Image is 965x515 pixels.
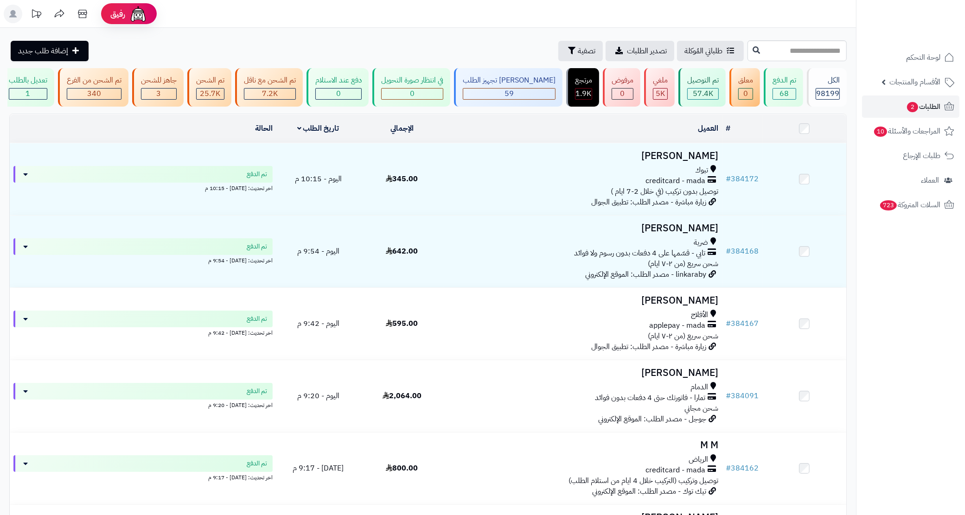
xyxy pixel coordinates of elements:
span: تم الدفع [247,387,267,396]
a: تصدير الطلبات [606,41,674,61]
span: تصدير الطلبات [627,45,667,57]
a: لوحة التحكم [862,46,959,69]
span: شحن سريع (من ٢-٧ ايام) [648,331,719,342]
span: لوحة التحكم [906,51,940,64]
h3: [PERSON_NAME] [447,223,719,234]
span: 800.00 [386,463,418,474]
div: 3 [141,89,176,99]
a: الإجمالي [390,123,414,134]
div: تم التوصيل [687,75,719,86]
span: 5K [656,88,665,99]
div: اخر تحديث: [DATE] - 9:42 م [13,327,273,337]
a: مرتجع 1.9K [564,68,601,107]
a: ملغي 5K [642,68,677,107]
a: العميل [698,123,719,134]
a: [PERSON_NAME] تجهيز الطلب 59 [452,68,564,107]
div: 0 [739,89,753,99]
h3: [PERSON_NAME] [447,151,719,161]
a: المراجعات والأسئلة10 [862,120,959,142]
span: تابي - قسّمها على 4 دفعات بدون رسوم ولا فوائد [575,248,706,259]
a: تم الشحن 25.7K [185,68,233,107]
span: 0 [743,88,748,99]
span: السلات المتروكة [879,198,940,211]
span: 595.00 [386,318,418,329]
span: 57.4K [693,88,713,99]
span: الأقسام والمنتجات [889,76,940,89]
div: [PERSON_NAME] تجهيز الطلب [463,75,556,86]
span: شحن مجاني [685,403,719,414]
span: جوجل - مصدر الطلب: الموقع الإلكتروني [599,413,707,425]
span: زيارة مباشرة - مصدر الطلب: تطبيق الجوال [592,341,707,352]
span: شحن سريع (من ٢-٧ ايام) [648,258,719,269]
div: دفع عند الاستلام [315,75,362,86]
div: 340 [67,89,121,99]
a: معلق 0 [728,68,762,107]
span: creditcard - mada [646,176,706,186]
div: اخر تحديث: [DATE] - 9:20 م [13,400,273,409]
div: 0 [612,89,633,99]
a: تم الشحن من الفرع 340 [56,68,130,107]
span: # [726,173,731,184]
div: اخر تحديث: [DATE] - 9:17 م [13,472,273,482]
div: 7222 [244,89,295,99]
span: linkaraby - مصدر الطلب: الموقع الإلكتروني [586,269,707,280]
span: تم الدفع [247,242,267,251]
div: تم الشحن من الفرع [67,75,121,86]
span: طلباتي المُوكلة [684,45,722,57]
button: تصفية [558,41,603,61]
span: توصيل وتركيب (التركيب خلال 4 ايام من استلام الطلب) [569,475,719,486]
a: طلباتي المُوكلة [677,41,744,61]
a: تحديثات المنصة [25,5,48,25]
div: اخر تحديث: [DATE] - 10:15 م [13,183,273,192]
span: # [726,246,731,257]
div: 25677 [197,89,224,99]
span: الدمام [691,382,709,393]
a: #384172 [726,173,759,184]
span: تم الدفع [247,170,267,179]
div: 1874 [575,89,592,99]
span: اليوم - 9:42 م [297,318,339,329]
span: 1.9K [576,88,592,99]
span: تبوك [696,165,709,176]
a: السلات المتروكة723 [862,194,959,216]
span: الطلبات [906,100,940,113]
span: الرياض [689,454,709,465]
a: #384167 [726,318,759,329]
a: في انتظار صورة التحويل 0 [371,68,452,107]
a: #384168 [726,246,759,257]
div: ملغي [653,75,668,86]
span: 2,064.00 [383,390,422,401]
a: #384091 [726,390,759,401]
span: 723 [880,200,897,210]
span: تصفية [578,45,595,57]
a: تم الدفع 68 [762,68,805,107]
a: دفع عند الاستلام 0 [305,68,371,107]
span: 98199 [816,88,839,99]
a: الحالة [255,123,273,134]
img: logo-2.png [902,22,956,41]
a: #384162 [726,463,759,474]
div: في انتظار صورة التحويل [381,75,443,86]
div: 57416 [688,89,718,99]
div: 0 [316,89,361,99]
span: # [726,390,731,401]
span: الأفلاج [691,310,709,320]
div: معلق [738,75,753,86]
span: 3 [157,88,161,99]
h3: [PERSON_NAME] [447,368,719,378]
img: ai-face.png [129,5,147,23]
span: 340 [87,88,101,99]
span: تمارا - فاتورتك حتى 4 دفعات بدون فوائد [595,393,706,403]
span: إضافة طلب جديد [18,45,68,57]
span: المراجعات والأسئلة [873,125,940,138]
a: إضافة طلب جديد [11,41,89,61]
h3: M M [447,440,719,451]
span: توصيل بدون تركيب (في خلال 2-7 ايام ) [611,186,719,197]
a: الطلبات2 [862,95,959,118]
span: 10 [874,127,888,137]
a: # [726,123,731,134]
span: 0 [410,88,415,99]
div: تم الشحن مع ناقل [244,75,296,86]
div: 5030 [653,89,667,99]
div: مرفوض [612,75,633,86]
